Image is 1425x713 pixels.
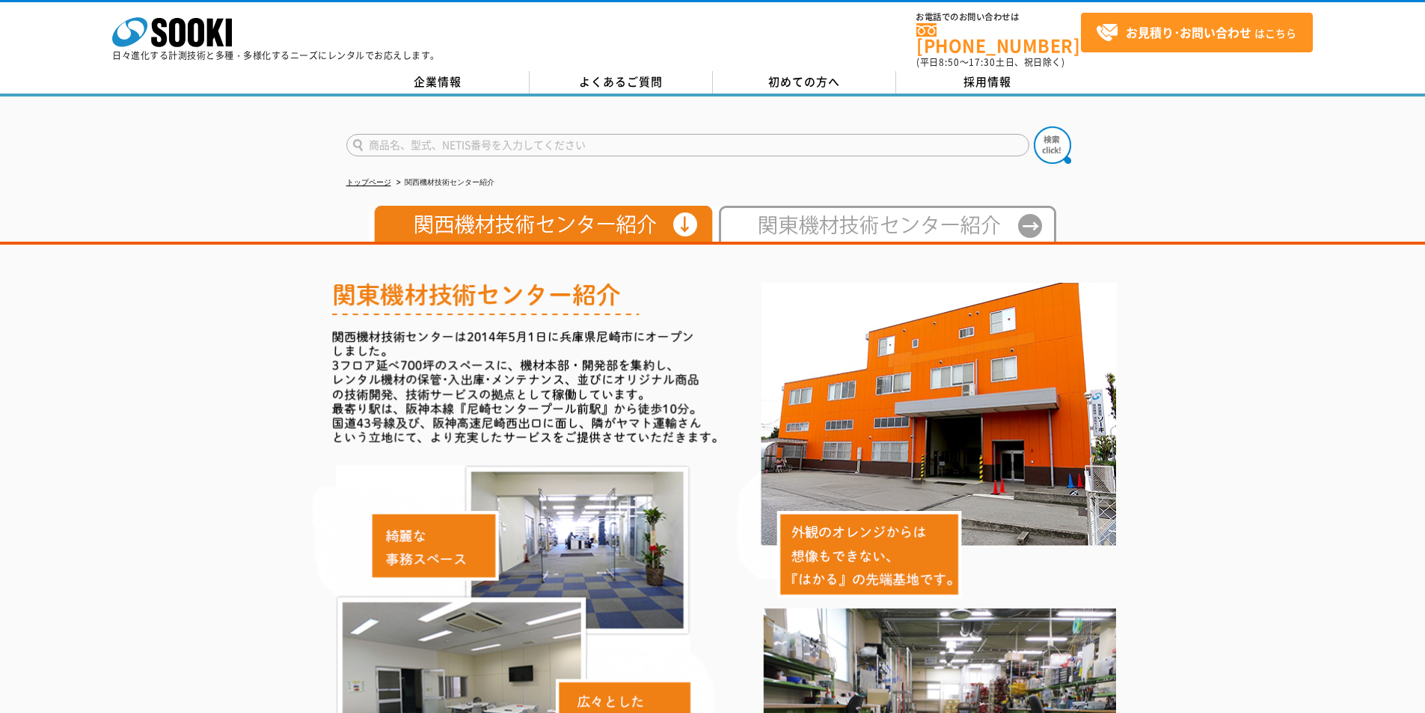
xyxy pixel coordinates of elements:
a: [PHONE_NUMBER] [916,23,1081,54]
span: 初めての方へ [768,73,840,90]
img: 関西機材技術センター紹介 [369,206,713,242]
img: 東日本テクニカルセンター紹介 [713,206,1056,242]
span: お電話でのお問い合わせは [916,13,1081,22]
a: 初めての方へ [713,71,896,94]
input: 商品名、型式、NETIS番号を入力してください [346,134,1029,156]
a: 採用情報 [896,71,1079,94]
img: btn_search.png [1034,126,1071,164]
span: 17:30 [969,55,996,69]
a: よくあるご質問 [530,71,713,94]
li: 関西機材技術センター紹介 [393,175,494,191]
a: お見積り･お問い合わせはこちら [1081,13,1313,52]
span: 8:50 [939,55,960,69]
a: 東日本テクニカルセンター紹介 [713,227,1056,239]
span: はこちら [1096,22,1296,44]
span: (平日 ～ 土日、祝日除く) [916,55,1064,69]
strong: お見積り･お問い合わせ [1126,23,1251,41]
p: 日々進化する計測技術と多種・多様化するニーズにレンタルでお応えします。 [112,51,440,60]
a: トップページ [346,178,391,186]
a: 関西機材技術センター紹介 [369,227,713,239]
a: 企業情報 [346,71,530,94]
